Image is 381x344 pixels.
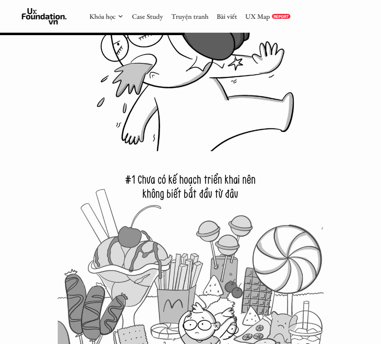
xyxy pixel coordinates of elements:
a: UX Map [245,12,270,21]
p: REPORT [273,14,289,19]
a: REPORT [272,14,290,19]
a: Truyện tranh [171,12,208,21]
a: Case Study [132,12,163,21]
a: Khóa học [89,12,115,21]
a: Bài viết [216,12,237,21]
